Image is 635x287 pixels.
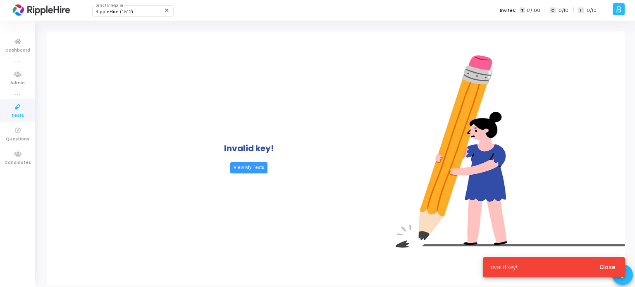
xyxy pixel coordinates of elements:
[557,7,568,14] span: 10/10
[10,80,25,87] span: Admin
[520,7,525,14] span: T
[230,162,267,173] a: View My Tests
[544,6,546,14] span: |
[593,260,622,275] button: Close
[11,112,24,119] span: Tests
[500,7,516,14] label: Invites:
[6,136,29,143] span: Questions
[573,6,574,14] span: |
[585,7,597,14] span: 10/10
[527,7,540,14] span: 17/100
[95,9,133,14] span: RippleHire (1512)
[578,7,583,14] span: I
[550,7,555,14] span: C
[5,47,30,54] span: Dashboard
[10,2,72,19] img: logo
[164,7,170,14] mat-icon: Clear
[224,143,274,153] h1: Invalid key!
[489,263,517,271] span: Invalid key!
[599,264,615,270] span: Close
[5,159,31,166] span: Candidates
